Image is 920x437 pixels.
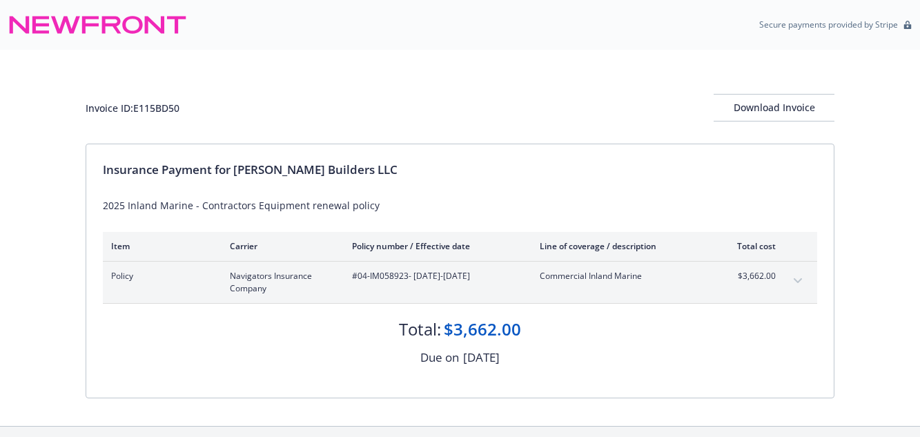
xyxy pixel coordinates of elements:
[103,198,817,213] div: 2025 Inland Marine - Contractors Equipment renewal policy
[463,349,500,367] div: [DATE]
[230,270,330,295] span: Navigators Insurance Company
[230,240,330,252] div: Carrier
[399,318,441,341] div: Total:
[352,270,518,282] span: #04-IM058923 - [DATE]-[DATE]
[352,240,518,252] div: Policy number / Effective date
[724,240,776,252] div: Total cost
[103,262,817,303] div: PolicyNavigators Insurance Company#04-IM058923- [DATE]-[DATE]Commercial Inland Marine$3,662.00exp...
[111,240,208,252] div: Item
[420,349,459,367] div: Due on
[103,161,817,179] div: Insurance Payment for [PERSON_NAME] Builders LLC
[540,270,702,282] span: Commercial Inland Marine
[540,240,702,252] div: Line of coverage / description
[724,270,776,282] span: $3,662.00
[111,270,208,282] span: Policy
[444,318,521,341] div: $3,662.00
[759,19,898,30] p: Secure payments provided by Stripe
[787,270,809,292] button: expand content
[714,94,834,122] button: Download Invoice
[714,95,834,121] div: Download Invoice
[86,101,179,115] div: Invoice ID: E115BD50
